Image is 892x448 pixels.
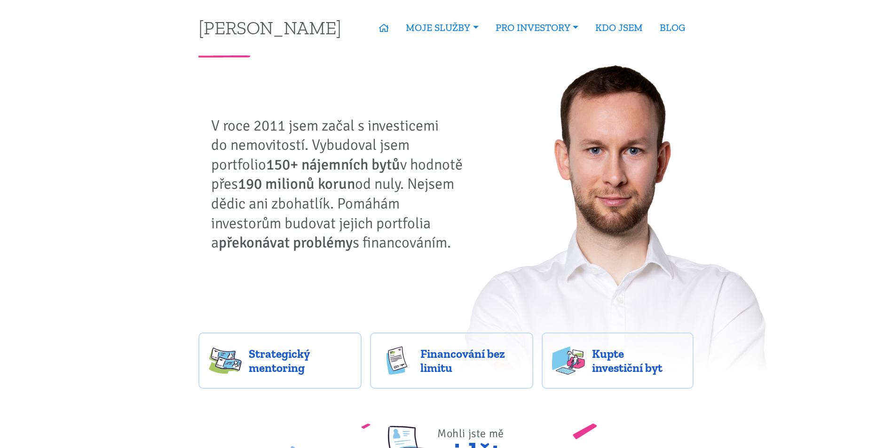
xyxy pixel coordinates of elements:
a: BLOG [651,17,694,39]
span: Kupte investiční byt [592,347,683,375]
p: V roce 2011 jsem začal s investicemi do nemovitostí. Vybudoval jsem portfolio v hodnotě přes od n... [211,116,470,253]
strong: 190 milionů korun [238,175,355,193]
a: PRO INVESTORY [487,17,587,39]
strong: 150+ nájemních bytů [266,155,400,174]
a: Kupte investiční byt [542,332,694,389]
a: KDO JSEM [587,17,651,39]
span: Mohli jste mě [437,426,504,440]
a: MOJE SLUŽBY [397,17,487,39]
img: strategy [209,347,242,375]
span: Strategický mentoring [249,347,351,375]
a: Financování bez limitu [370,332,533,389]
img: flats [552,347,585,375]
span: Financování bez limitu [420,347,523,375]
a: Strategický mentoring [198,332,362,389]
a: [PERSON_NAME] [198,18,341,37]
img: finance [380,347,413,375]
strong: překonávat problémy [219,233,353,252]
